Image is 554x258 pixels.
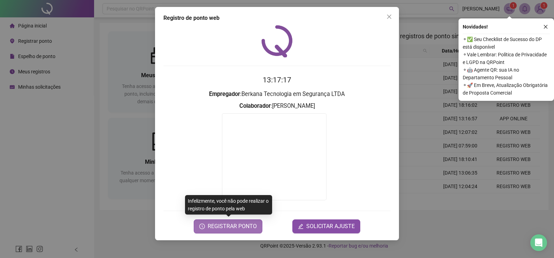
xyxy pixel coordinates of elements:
span: ⚬ Vale Lembrar: Política de Privacidade e LGPD na QRPoint [463,51,550,66]
strong: Empregador [209,91,240,97]
span: ⚬ 🚀 Em Breve, Atualização Obrigatória de Proposta Comercial [463,81,550,97]
span: ⚬ ✅ Seu Checklist de Sucesso do DP está disponível [463,35,550,51]
img: QRPoint [261,25,293,57]
button: Close [384,11,395,22]
h3: : [PERSON_NAME] [163,102,391,111]
button: REGISTRAR PONTO [194,219,262,233]
span: close [543,24,548,29]
div: Open Intercom Messenger [530,234,547,251]
div: Registro de ponto web [163,14,391,22]
strong: Colaborador [239,103,271,109]
span: SOLICITAR AJUSTE [306,222,355,231]
span: close [386,14,392,19]
span: ⚬ 🤖 Agente QR: sua IA no Departamento Pessoal [463,66,550,81]
span: edit [298,224,303,229]
button: editSOLICITAR AJUSTE [292,219,360,233]
span: Novidades ! [463,23,488,31]
span: clock-circle [199,224,205,229]
time: 13:17:17 [263,76,291,84]
h3: : Berkana Tecnologia em Segurança LTDA [163,90,391,99]
span: REGISTRAR PONTO [208,222,257,231]
div: Infelizmente, você não pode realizar o registro de ponto pela web [185,195,272,215]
